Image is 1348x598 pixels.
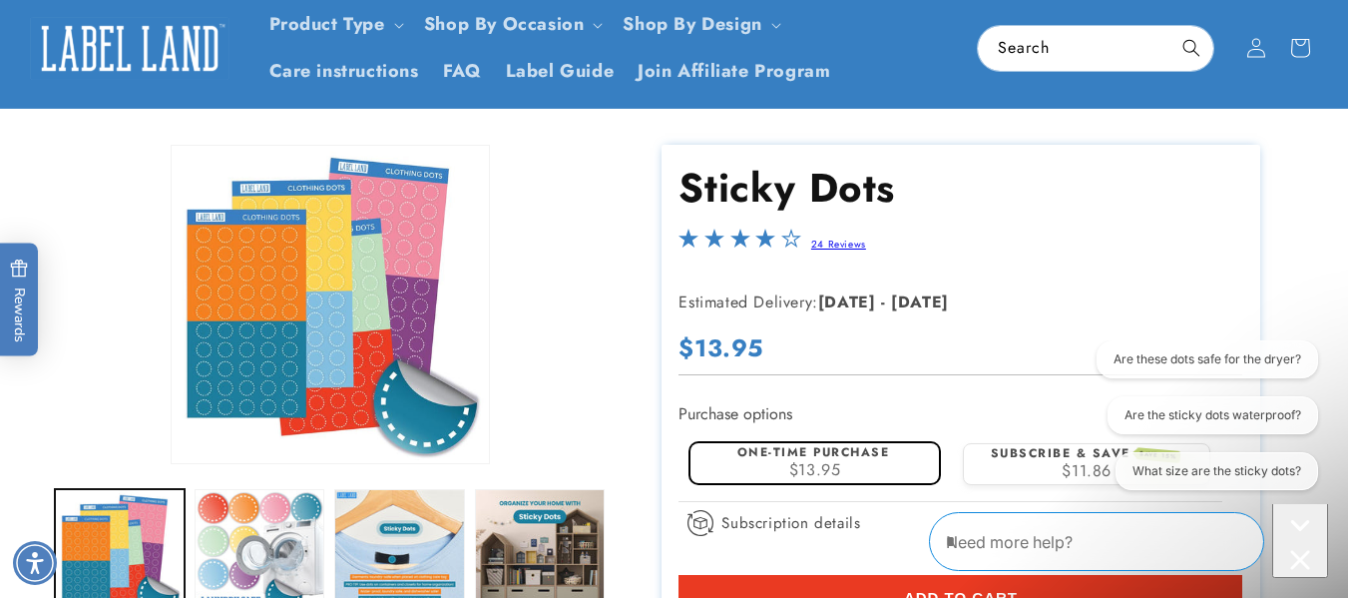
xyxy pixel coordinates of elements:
div: Accessibility Menu [13,541,57,585]
a: Care instructions [257,48,431,95]
a: Shop By Design [623,11,761,37]
summary: Shop By Occasion [412,1,612,48]
span: Care instructions [269,60,419,83]
a: Label Guide [494,48,627,95]
strong: [DATE] [891,291,949,313]
strong: - [881,291,886,313]
h1: Sticky Dots [678,162,1242,214]
span: Label Guide [506,60,615,83]
label: Purchase options [678,402,792,425]
summary: Shop By Design [611,1,788,48]
p: Estimated Delivery: [678,289,1177,317]
span: $13.95 [789,458,841,481]
iframe: Sign Up via Text for Offers [16,438,252,498]
a: 24 Reviews - open in a new tab [811,237,866,252]
label: Subscribe & save [991,444,1180,462]
iframe: Gorgias Floating Chat [929,504,1328,578]
button: Search [1169,26,1213,70]
span: Rewards [10,259,29,341]
span: FAQ [443,60,482,83]
iframe: Gorgias live chat conversation starters [1070,340,1328,508]
span: $13.95 [678,330,763,365]
span: 4.0-star overall rating [678,234,800,257]
a: Join Affiliate Program [626,48,842,95]
label: One-time purchase [737,443,890,461]
a: Product Type [269,11,385,37]
span: Subscription details [721,511,860,535]
span: Join Affiliate Program [638,60,830,83]
img: Label Land [30,17,229,79]
summary: Product Type [257,1,412,48]
a: Label Land [23,10,237,87]
span: $11.86 [1062,459,1112,482]
span: Shop By Occasion [424,13,585,36]
strong: [DATE] [818,291,876,313]
a: FAQ [431,48,494,95]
